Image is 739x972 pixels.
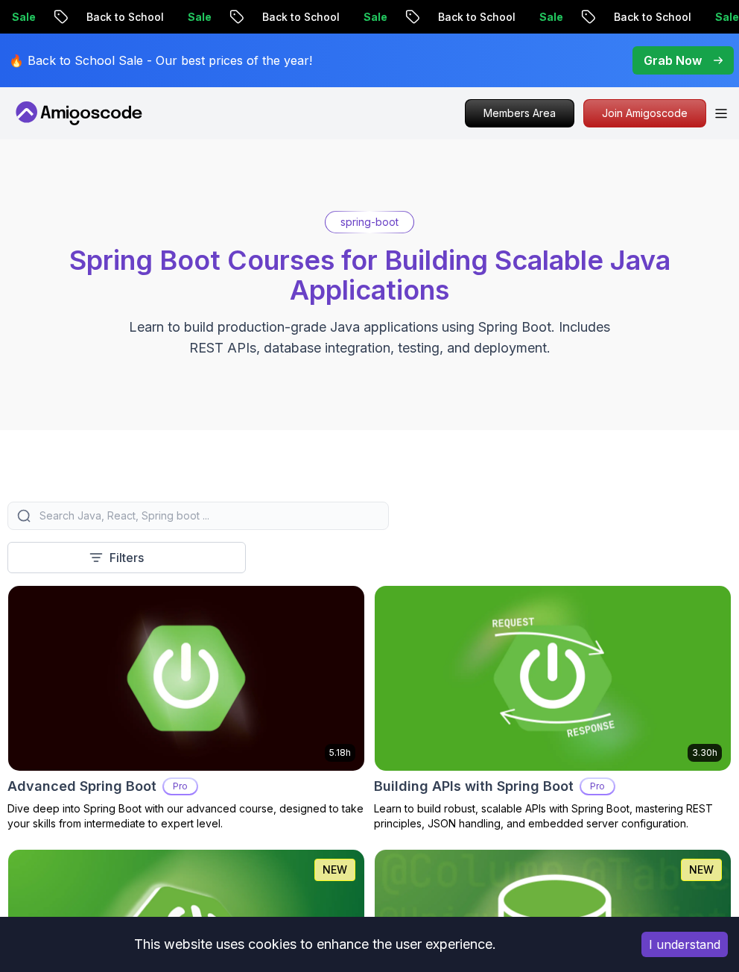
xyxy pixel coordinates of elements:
[526,10,574,25] p: Sale
[465,99,574,127] a: Members Area
[641,932,728,957] button: Accept cookies
[174,10,222,25] p: Sale
[249,10,350,25] p: Back to School
[600,10,702,25] p: Back to School
[7,542,246,573] button: Filters
[329,747,351,759] p: 5.18h
[7,585,365,831] a: Advanced Spring Boot card5.18hAdvanced Spring BootProDive deep into Spring Boot with our advanced...
[692,747,717,759] p: 3.30h
[9,51,312,69] p: 🔥 Back to School Sale - Our best prices of the year!
[164,779,197,794] p: Pro
[37,508,379,523] input: Search Java, React, Spring boot ...
[7,801,365,831] p: Dive deep into Spring Boot with our advanced course, designed to take your skills from intermedia...
[110,549,144,567] p: Filters
[323,862,347,877] p: NEW
[73,10,174,25] p: Back to School
[689,862,714,877] p: NEW
[119,317,620,359] p: Learn to build production-grade Java applications using Spring Boot. Includes REST APIs, database...
[583,99,706,127] a: Join Amigoscode
[466,100,574,127] p: Members Area
[715,109,727,119] button: Open Menu
[374,776,574,797] h2: Building APIs with Spring Boot
[374,585,732,831] a: Building APIs with Spring Boot card3.30hBuilding APIs with Spring BootProLearn to build robust, s...
[581,779,614,794] p: Pro
[375,586,731,771] img: Building APIs with Spring Boot card
[374,801,732,831] p: Learn to build robust, scalable APIs with Spring Boot, mastering REST principles, JSON handling, ...
[644,51,702,69] p: Grab Now
[584,100,705,127] p: Join Amigoscode
[69,244,670,306] span: Spring Boot Courses for Building Scalable Java Applications
[8,586,364,771] img: Advanced Spring Boot card
[11,928,619,961] div: This website uses cookies to enhance the user experience.
[350,10,398,25] p: Sale
[425,10,526,25] p: Back to School
[7,776,156,797] h2: Advanced Spring Boot
[340,215,399,230] p: spring-boot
